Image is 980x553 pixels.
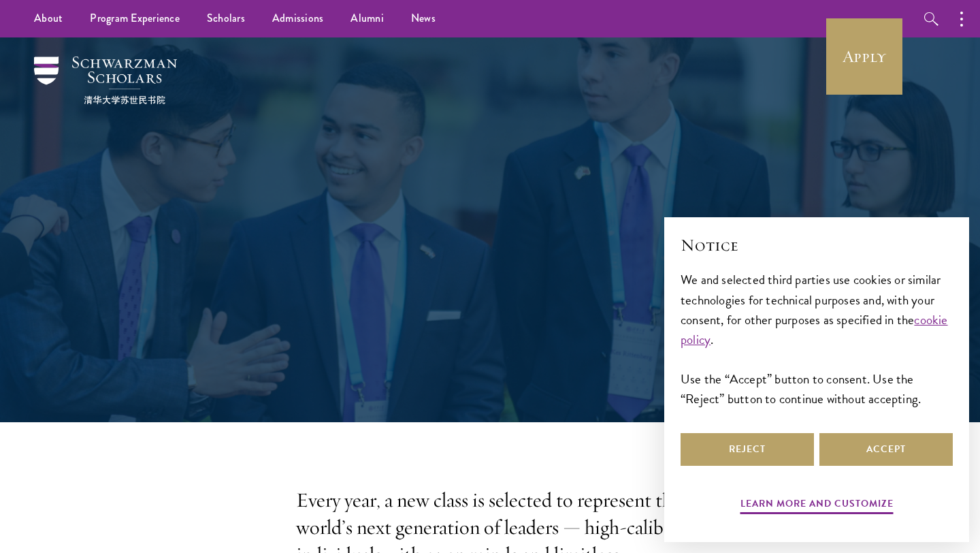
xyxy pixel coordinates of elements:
[740,495,894,516] button: Learn more and customize
[681,234,953,257] h2: Notice
[681,433,814,466] button: Reject
[34,57,177,104] img: Schwarzman Scholars
[681,270,953,408] div: We and selected third parties use cookies or similar technologies for technical purposes and, wit...
[826,18,902,95] a: Apply
[681,310,948,349] a: cookie policy
[819,433,953,466] button: Accept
